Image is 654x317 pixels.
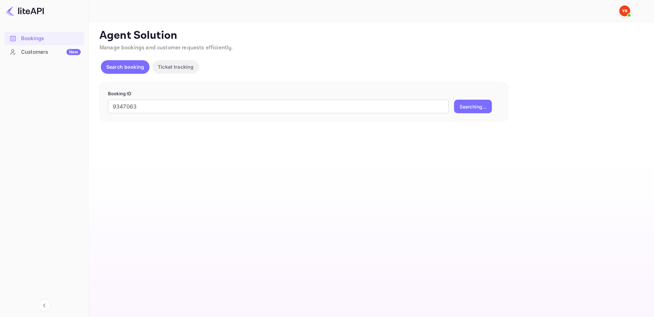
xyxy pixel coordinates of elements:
button: Searching... [454,100,492,113]
p: Booking ID [108,90,500,97]
button: Collapse navigation [38,299,50,312]
p: Agent Solution [99,29,642,43]
div: Customers [21,48,81,56]
div: New [66,49,81,55]
div: Bookings [21,35,81,43]
a: Bookings [4,32,84,45]
p: Search booking [106,63,144,70]
a: CustomersNew [4,46,84,58]
span: Manage bookings and customer requests efficiently. [99,44,233,51]
p: Ticket tracking [158,63,193,70]
div: CustomersNew [4,46,84,59]
img: Yandex Support [619,5,630,16]
img: LiteAPI logo [5,5,44,16]
input: Enter Booking ID (e.g., 63782194) [108,100,449,113]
